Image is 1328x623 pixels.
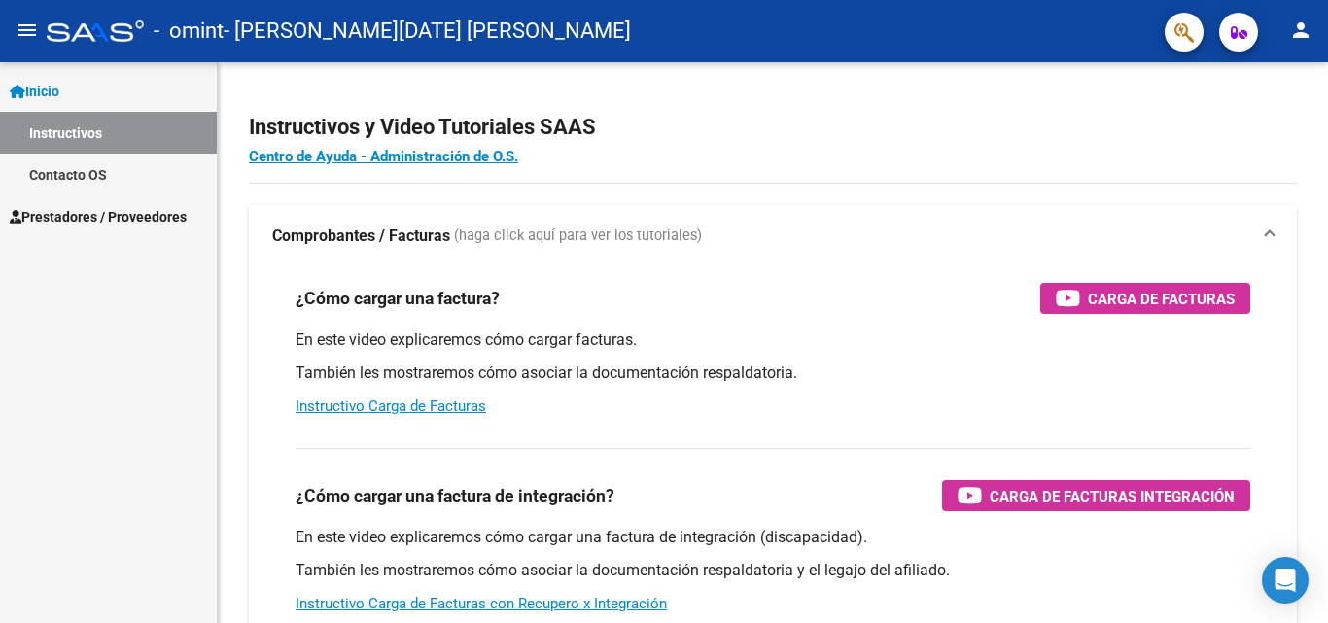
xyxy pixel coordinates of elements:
[249,205,1297,267] mat-expansion-panel-header: Comprobantes / Facturas (haga click aquí para ver los tutoriales)
[296,329,1250,351] p: En este video explicaremos cómo cargar facturas.
[272,225,450,247] strong: Comprobantes / Facturas
[249,109,1297,146] h2: Instructivos y Video Tutoriales SAAS
[454,225,702,247] span: (haga click aquí para ver los tutoriales)
[154,10,224,52] span: - omint
[1262,557,1309,604] div: Open Intercom Messenger
[296,560,1250,581] p: También les mostraremos cómo asociar la documentación respaldatoria y el legajo del afiliado.
[990,484,1235,508] span: Carga de Facturas Integración
[10,206,187,227] span: Prestadores / Proveedores
[10,81,59,102] span: Inicio
[1040,283,1250,314] button: Carga de Facturas
[296,527,1250,548] p: En este video explicaremos cómo cargar una factura de integración (discapacidad).
[942,480,1250,511] button: Carga de Facturas Integración
[296,363,1250,384] p: También les mostraremos cómo asociar la documentación respaldatoria.
[296,285,500,312] h3: ¿Cómo cargar una factura?
[296,595,667,612] a: Instructivo Carga de Facturas con Recupero x Integración
[16,18,39,42] mat-icon: menu
[296,482,614,509] h3: ¿Cómo cargar una factura de integración?
[249,148,518,165] a: Centro de Ayuda - Administración de O.S.
[1289,18,1312,42] mat-icon: person
[224,10,631,52] span: - [PERSON_NAME][DATE] [PERSON_NAME]
[1088,287,1235,311] span: Carga de Facturas
[296,398,486,415] a: Instructivo Carga de Facturas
